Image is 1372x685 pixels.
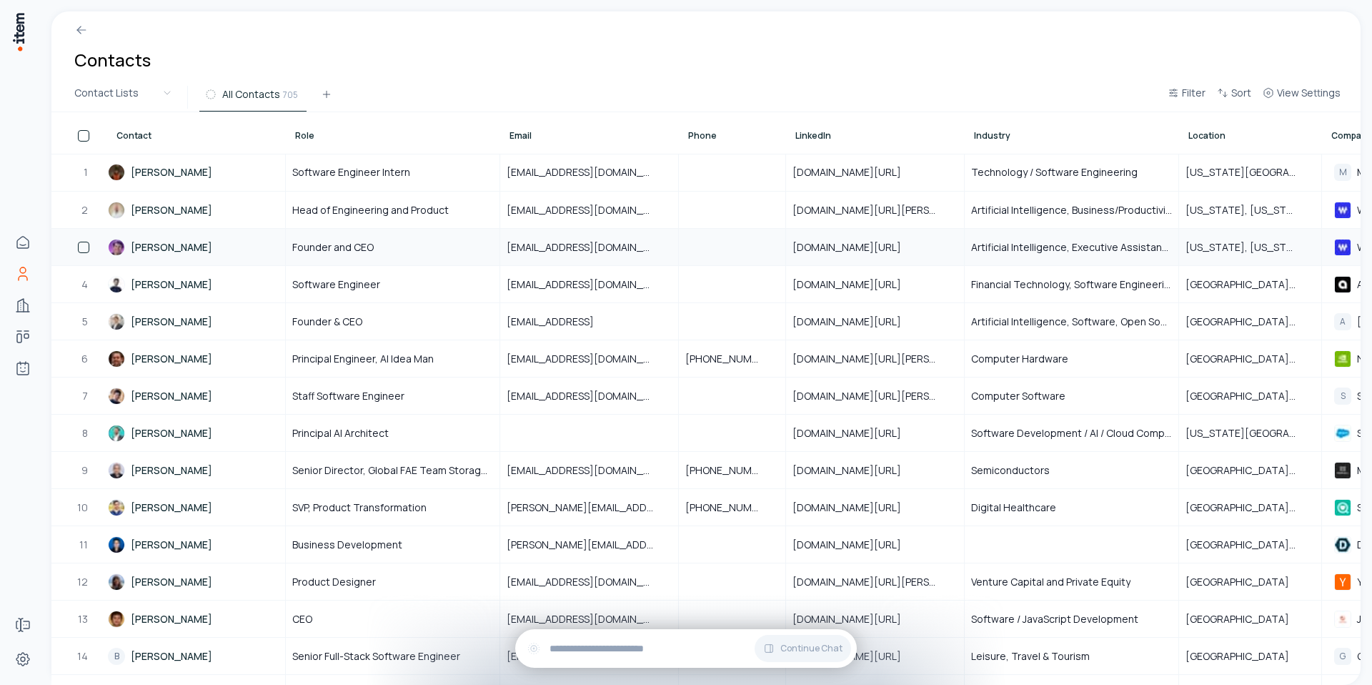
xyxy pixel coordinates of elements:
span: [DOMAIN_NAME][URL][PERSON_NAME] [792,203,958,217]
img: Artem Astapenko [108,313,125,330]
a: Contacts [9,260,37,288]
button: View Settings [1257,84,1346,110]
span: [EMAIL_ADDRESS][DOMAIN_NAME] [507,352,672,366]
span: Software Engineer [292,277,380,292]
a: Companies [9,291,37,320]
span: [US_STATE], [US_STATE], [GEOGRAPHIC_DATA] [1185,240,1315,255]
img: Robson Chow [108,536,125,553]
span: [DOMAIN_NAME][URL] [792,165,918,179]
span: Technology / Software Engineering [971,165,1138,179]
span: [EMAIL_ADDRESS][DOMAIN_NAME] [507,389,672,403]
span: [PHONE_NUMBER] [685,463,779,478]
span: 12 [77,575,89,589]
span: [GEOGRAPHIC_DATA], [GEOGRAPHIC_DATA], [GEOGRAPHIC_DATA] [1185,389,1315,403]
th: Location [1179,112,1322,154]
a: Forms [9,611,37,639]
span: 8 [82,426,89,440]
a: [PERSON_NAME] [108,527,284,562]
span: [US_STATE][GEOGRAPHIC_DATA] [1185,426,1315,440]
div: S [1334,388,1351,405]
span: 705 [283,88,298,101]
span: [DOMAIN_NAME][URL] [792,612,918,626]
span: 9 [81,463,89,478]
div: G [1334,648,1351,665]
img: Bhaskara Duvvuri [108,388,125,405]
a: [PERSON_NAME] [108,415,284,450]
img: Eve Bouffard [108,573,125,591]
span: 7 [82,389,89,403]
a: Agents [9,354,37,383]
span: Software / JavaScript Development [971,612,1138,626]
a: [PERSON_NAME] [108,230,284,265]
img: Arc [1334,276,1351,293]
span: Artificial Intelligence, Executive Assistant Software, Technology [971,240,1172,255]
img: Max Bernardy [108,202,125,219]
span: Principal AI Architect [292,426,389,440]
img: Y Combinator [1334,573,1351,591]
span: Financial Technology, Software Engineering [971,277,1172,292]
span: Email [509,130,532,142]
span: 13 [78,612,89,626]
span: Leisure, Travel & Tourism [971,649,1090,664]
span: [EMAIL_ADDRESS][DOMAIN_NAME] [507,649,672,664]
span: Principal Engineer, AI Idea Man [292,352,434,366]
span: [EMAIL_ADDRESS][DOMAIN_NAME] [507,240,672,255]
h1: Contacts [74,49,151,72]
div: B [108,648,125,665]
span: [DOMAIN_NAME][URL] [792,501,918,515]
span: [GEOGRAPHIC_DATA], [GEOGRAPHIC_DATA], [GEOGRAPHIC_DATA] [1185,538,1315,552]
span: [PHONE_NUMBER] [685,501,779,515]
span: Artificial Intelligence, Business/Productivity Software [971,203,1172,217]
span: [EMAIL_ADDRESS][DOMAIN_NAME] [507,277,672,292]
span: 14 [77,649,89,664]
span: Founder and CEO [292,240,374,255]
span: Senior Director, Global FAE Team Storage Products [292,463,493,478]
span: Computer Software [971,389,1065,403]
a: [PERSON_NAME] [108,453,284,488]
span: [GEOGRAPHIC_DATA] [1185,612,1306,626]
span: Contact [116,130,151,142]
span: [DOMAIN_NAME][URL][PERSON_NAME] [792,575,958,589]
span: CEO [292,612,312,626]
div: Continue Chat [515,629,857,668]
span: Senior Full-Stack Software Engineer [292,649,460,664]
span: Software Development / AI / Cloud Computing [971,426,1172,440]
span: SVP, Product Transformation [292,501,427,515]
span: [PHONE_NUMBER] [685,352,779,366]
span: Head of Engineering and Product [292,203,449,217]
img: Will Ruben [108,239,125,256]
span: 1 [84,165,89,179]
img: Manish Purohit [108,462,125,479]
img: Sharecare [1334,499,1351,516]
img: Dhruv Suri [108,499,125,516]
span: [US_STATE], [US_STATE], [GEOGRAPHIC_DATA] [1185,203,1315,217]
a: B[PERSON_NAME] [108,639,284,674]
img: Jaspero Ltd [1334,611,1351,628]
span: 4 [81,277,89,292]
span: Company [1331,130,1372,142]
span: [EMAIL_ADDRESS][DOMAIN_NAME] [507,463,672,478]
span: Phone [688,130,717,142]
span: [GEOGRAPHIC_DATA], [GEOGRAPHIC_DATA], [GEOGRAPHIC_DATA] [1185,315,1315,329]
span: [DOMAIN_NAME][URL] [792,649,918,664]
span: [GEOGRAPHIC_DATA], [US_STATE], [GEOGRAPHIC_DATA] [1185,352,1315,366]
span: LinkedIn [795,130,831,142]
a: [PERSON_NAME] [108,564,284,599]
span: Software Engineer Intern [292,165,410,179]
span: [DOMAIN_NAME][URL] [792,240,918,255]
span: [EMAIL_ADDRESS] [507,315,611,329]
span: [EMAIL_ADDRESS][DOMAIN_NAME] [507,575,672,589]
span: [DOMAIN_NAME][URL] [792,277,918,292]
span: Product Designer [292,575,376,589]
span: View Settings [1277,86,1341,100]
span: Staff Software Engineer [292,389,404,403]
span: Digital Healthcare [971,501,1056,515]
div: A [1334,313,1351,330]
a: [PERSON_NAME] [108,378,284,413]
a: [PERSON_NAME] [108,192,284,227]
span: [DOMAIN_NAME][URL][PERSON_NAME] [792,352,958,366]
span: [DOMAIN_NAME][URL] [792,315,918,329]
span: [GEOGRAPHIC_DATA], [US_STATE][GEOGRAPHIC_DATA] [1185,501,1315,515]
button: Continue Chat [755,635,851,662]
span: Semiconductors [971,463,1050,478]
